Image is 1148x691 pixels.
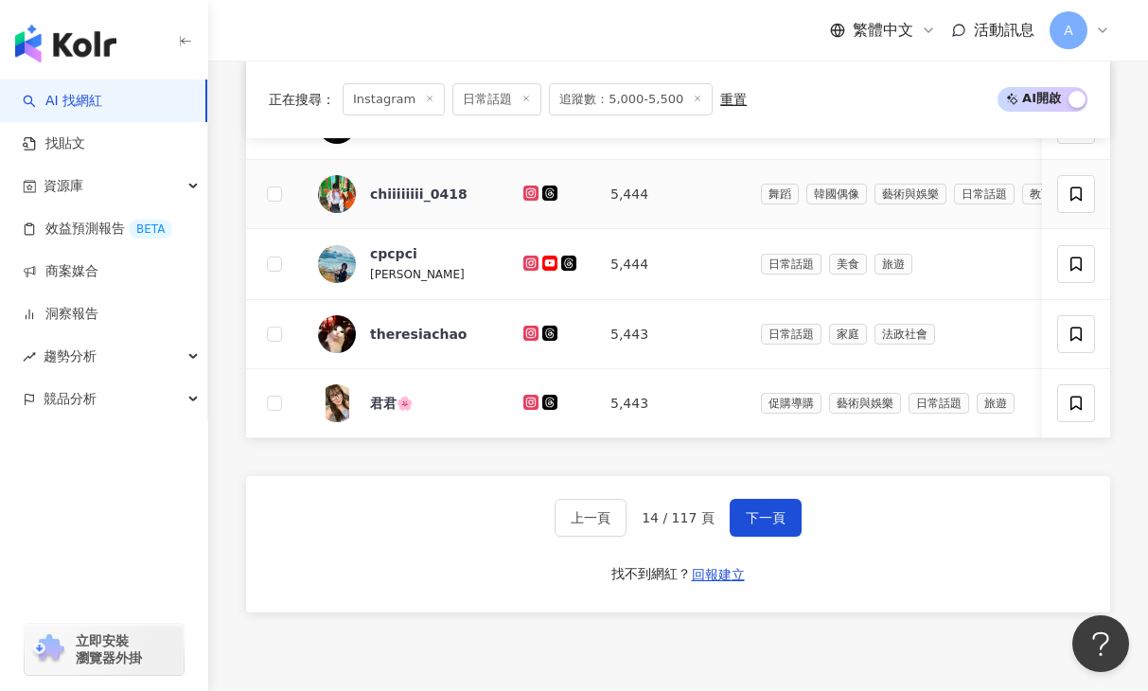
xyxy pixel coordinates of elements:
[692,567,745,582] span: 回報建立
[761,324,821,345] span: 日常話題
[746,510,786,525] span: 下一頁
[730,499,802,537] button: 下一頁
[761,393,821,414] span: 促購導購
[761,254,821,275] span: 日常話題
[269,92,335,107] span: 正在搜尋 ：
[23,350,36,363] span: rise
[1064,20,1073,41] span: A
[595,229,746,300] td: 5,444
[806,184,867,204] span: 韓國偶像
[15,25,116,62] img: logo
[829,324,867,345] span: 家庭
[318,244,493,284] a: KOL Avatarcpcpci[PERSON_NAME]
[909,393,969,414] span: 日常話題
[571,510,610,525] span: 上一頁
[611,565,691,584] div: 找不到網紅？
[954,184,1015,204] span: 日常話題
[23,220,172,239] a: 效益預測報告BETA
[549,83,713,115] span: 追蹤數：5,000-5,500
[44,378,97,420] span: 競品分析
[370,394,413,413] div: 君君🌸
[23,305,98,324] a: 洞察報告
[874,184,946,204] span: 藝術與娛樂
[720,92,747,107] div: 重置
[318,175,356,213] img: KOL Avatar
[555,499,627,537] button: 上一頁
[829,254,867,275] span: 美食
[1072,615,1129,672] iframe: Help Scout Beacon - Open
[25,624,184,675] a: chrome extension立即安裝 瀏覽器外掛
[595,160,746,229] td: 5,444
[76,632,142,666] span: 立即安裝 瀏覽器外掛
[874,254,912,275] span: 旅遊
[974,21,1034,39] span: 活動訊息
[44,335,97,378] span: 趨勢分析
[691,559,746,590] button: 回報建立
[318,315,356,353] img: KOL Avatar
[595,300,746,369] td: 5,443
[318,315,493,353] a: KOL Avatartheresiachao
[23,134,85,153] a: 找貼文
[1022,184,1094,204] span: 教育與學習
[23,262,98,281] a: 商案媒合
[761,184,799,204] span: 舞蹈
[370,325,467,344] div: theresiachao
[452,83,541,115] span: 日常話題
[370,244,417,263] div: cpcpci
[318,384,493,422] a: KOL Avatar君君🌸
[318,384,356,422] img: KOL Avatar
[318,175,493,213] a: KOL Avatarchiiiiiiii_0418
[370,268,465,281] span: [PERSON_NAME]
[44,165,83,207] span: 資源庫
[874,324,935,345] span: 法政社會
[343,83,445,115] span: Instagram
[30,634,67,664] img: chrome extension
[318,245,356,283] img: KOL Avatar
[977,393,1015,414] span: 旅遊
[853,20,913,41] span: 繁體中文
[642,510,715,525] span: 14 / 117 頁
[829,393,901,414] span: 藝術與娛樂
[370,185,468,204] div: chiiiiiiii_0418
[23,92,102,111] a: searchAI 找網紅
[595,369,746,438] td: 5,443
